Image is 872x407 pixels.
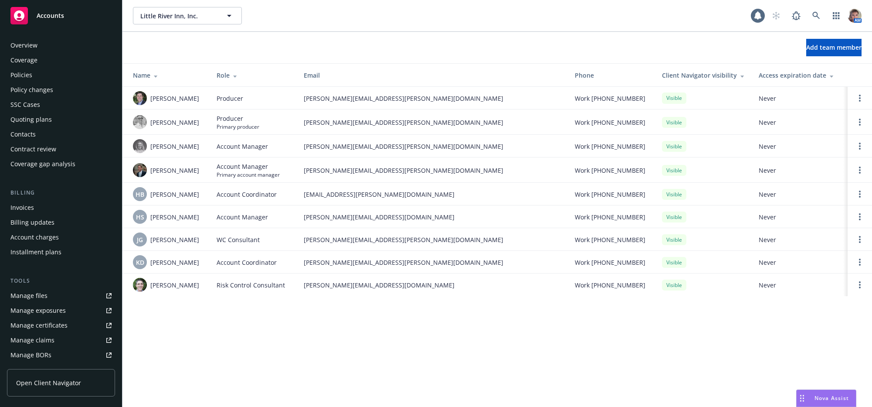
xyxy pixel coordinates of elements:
[814,394,849,402] span: Nova Assist
[575,258,645,267] span: Work [PHONE_NUMBER]
[662,165,686,176] div: Visible
[855,257,865,267] a: Open options
[217,114,259,123] span: Producer
[7,142,115,156] a: Contract review
[10,53,37,67] div: Coverage
[304,71,561,80] div: Email
[575,235,645,244] span: Work [PHONE_NUMBER]
[7,333,115,347] a: Manage claims
[662,71,745,80] div: Client Navigator visibility
[759,94,841,103] span: Never
[7,348,115,362] a: Manage BORs
[855,165,865,175] a: Open options
[7,98,115,112] a: SSC Cases
[7,83,115,97] a: Policy changes
[304,190,561,199] span: [EMAIL_ADDRESS][PERSON_NAME][DOMAIN_NAME]
[7,215,115,229] a: Billing updates
[10,98,40,112] div: SSC Cases
[7,157,115,171] a: Coverage gap analysis
[217,123,259,130] span: Primary producer
[217,142,268,151] span: Account Manager
[304,94,561,103] span: [PERSON_NAME][EMAIL_ADDRESS][PERSON_NAME][DOMAIN_NAME]
[759,142,841,151] span: Never
[575,280,645,290] span: Work [PHONE_NUMBER]
[10,83,53,97] div: Policy changes
[662,257,686,268] div: Visible
[855,212,865,222] a: Open options
[217,258,277,267] span: Account Coordinator
[855,117,865,127] a: Open options
[10,348,51,362] div: Manage BORs
[796,390,856,407] button: Nova Assist
[150,166,199,175] span: [PERSON_NAME]
[662,212,686,222] div: Visible
[133,91,147,105] img: photo
[150,280,199,290] span: [PERSON_NAME]
[217,280,285,290] span: Risk Control Consultant
[217,71,290,80] div: Role
[10,304,66,318] div: Manage exposures
[759,118,841,127] span: Never
[133,278,147,292] img: photo
[855,93,865,103] a: Open options
[10,142,56,156] div: Contract review
[662,141,686,152] div: Visible
[828,7,845,24] a: Switch app
[662,280,686,291] div: Visible
[217,94,243,103] span: Producer
[304,118,561,127] span: [PERSON_NAME][EMAIL_ADDRESS][PERSON_NAME][DOMAIN_NAME]
[136,190,144,199] span: HB
[7,304,115,318] a: Manage exposures
[575,142,645,151] span: Work [PHONE_NUMBER]
[136,212,144,222] span: HS
[217,171,280,178] span: Primary account manager
[806,43,862,51] span: Add team member
[7,38,115,52] a: Overview
[304,212,561,222] span: [PERSON_NAME][EMAIL_ADDRESS][DOMAIN_NAME]
[662,117,686,128] div: Visible
[133,163,147,177] img: photo
[150,142,199,151] span: [PERSON_NAME]
[7,245,115,259] a: Installment plans
[759,71,841,80] div: Access expiration date
[10,245,61,259] div: Installment plans
[10,157,75,171] div: Coverage gap analysis
[10,289,48,303] div: Manage files
[808,7,825,24] a: Search
[855,280,865,290] a: Open options
[150,258,199,267] span: [PERSON_NAME]
[140,11,216,21] span: Little River Inn, Inc.
[7,230,115,244] a: Account charges
[10,127,36,141] div: Contacts
[137,235,143,244] span: JG
[37,12,64,19] span: Accounts
[7,68,115,82] a: Policies
[575,71,648,80] div: Phone
[855,189,865,199] a: Open options
[575,94,645,103] span: Work [PHONE_NUMBER]
[7,53,115,67] a: Coverage
[787,7,805,24] a: Report a Bug
[10,38,37,52] div: Overview
[855,234,865,245] a: Open options
[7,188,115,197] div: Billing
[759,258,841,267] span: Never
[7,277,115,285] div: Tools
[10,201,34,215] div: Invoices
[7,3,115,28] a: Accounts
[217,190,277,199] span: Account Coordinator
[133,7,242,24] button: Little River Inn, Inc.
[304,235,561,244] span: [PERSON_NAME][EMAIL_ADDRESS][PERSON_NAME][DOMAIN_NAME]
[150,94,199,103] span: [PERSON_NAME]
[855,141,865,151] a: Open options
[7,318,115,332] a: Manage certificates
[7,127,115,141] a: Contacts
[759,235,841,244] span: Never
[575,118,645,127] span: Work [PHONE_NUMBER]
[759,212,841,222] span: Never
[150,118,199,127] span: [PERSON_NAME]
[217,212,268,222] span: Account Manager
[133,71,203,80] div: Name
[150,212,199,222] span: [PERSON_NAME]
